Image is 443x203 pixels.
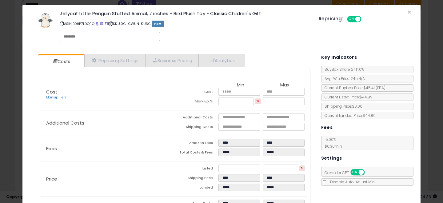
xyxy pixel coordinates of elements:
h3: Jellycat Little Penguin Stuffed Animal, 7 inches - Bird Plush Toy - Classic Children's Gift [60,11,309,16]
p: Additional Costs [41,121,174,125]
span: × [407,8,411,17]
span: Disable Auto-Adjust Min [327,179,375,185]
img: 31IwVmyG5ZL._SL60_.jpg [36,11,55,30]
span: Consider CPT: [321,170,373,175]
span: ( FBA ) [376,85,385,90]
td: Additional Costs [174,113,218,123]
a: Analytics [199,54,244,67]
span: 15.00 % [321,137,342,149]
span: Current Buybox Price: [321,85,385,90]
a: Costs [38,55,84,68]
th: Min [218,82,263,88]
h5: Settings [321,154,342,162]
span: OFF [364,170,373,175]
a: Repricing Settings [84,54,145,67]
h5: Key Indicators [321,54,357,61]
td: Listed [174,165,218,174]
td: Mark up % [174,98,218,107]
td: Landed [174,184,218,193]
td: Shipping Costs [174,123,218,133]
td: Cost [174,88,218,98]
span: Avg. Win Price 24h: N/A [321,76,365,81]
span: $45.41 [363,85,385,90]
a: Your listing only [105,21,108,26]
a: BuyBox page [96,21,99,26]
span: Current Landed Price: $44.89 [321,113,376,118]
td: Total Costs & Fees [174,149,218,158]
p: Price [41,177,174,181]
span: ON [351,170,359,175]
span: OFF [361,17,370,22]
span: BuyBox Share 24h: 0% [321,67,364,72]
span: Current Listed Price: $44.89 [321,94,373,100]
a: All offer listings [100,21,103,26]
h5: Repricing: [319,16,343,21]
th: Max [263,82,307,88]
span: FBM [152,21,164,27]
td: Shipping Price [174,174,218,184]
h5: Fees [321,124,333,131]
td: Amazon Fees [174,139,218,149]
span: Shipping Price: $0.00 [321,104,362,109]
a: Business Pricing [145,54,199,67]
p: Fees [41,146,174,151]
a: Markup Tiers [46,95,66,100]
p: Cost [41,90,174,100]
span: $0.30 min [321,144,342,149]
p: ASIN: B09P7LDQRQ | SKU: 0G-CWUN-KU3G [60,19,309,29]
span: ON [348,17,355,22]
